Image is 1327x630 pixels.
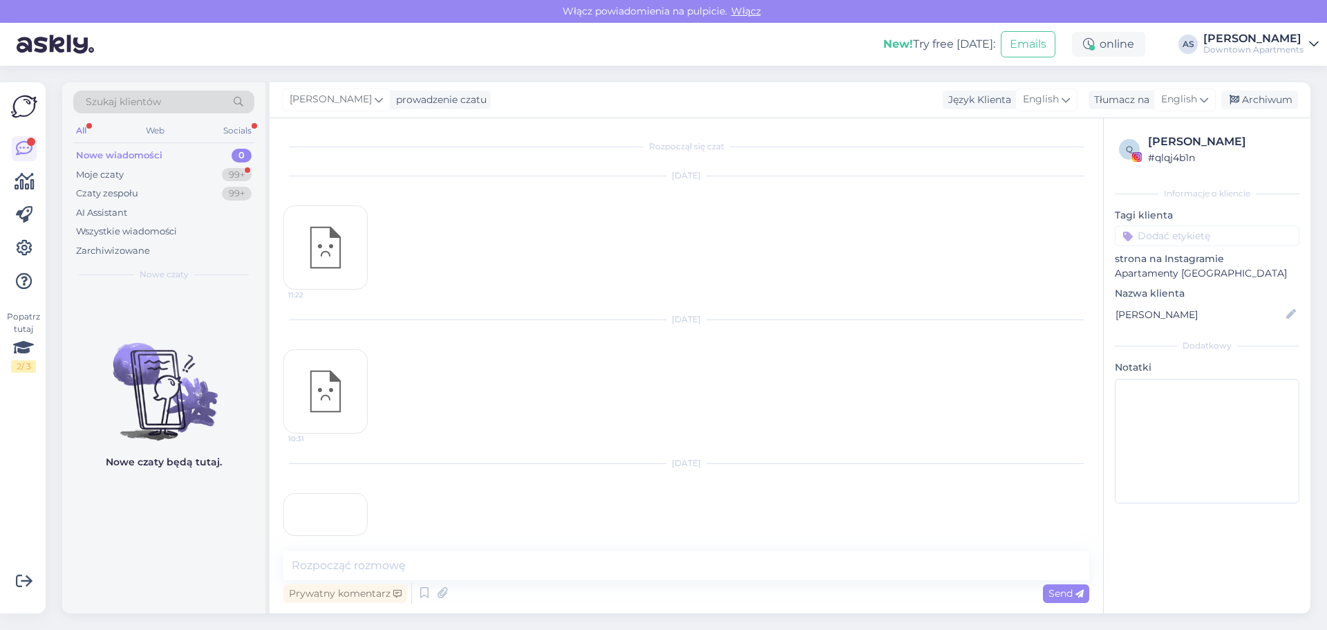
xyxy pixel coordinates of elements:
div: Archiwum [1221,91,1298,109]
div: Zarchiwizowane [76,244,150,258]
p: Nazwa klienta [1115,286,1299,301]
p: Nowe czaty będą tutaj. [106,455,222,470]
div: [DATE] [283,457,1089,470]
input: Dodaj nazwę [1116,307,1283,322]
div: [PERSON_NAME] [1203,33,1304,44]
a: [PERSON_NAME]Downtown Apartments [1203,33,1319,55]
div: Dodatkowy [1115,340,1299,352]
div: [DATE] [283,169,1089,182]
input: Dodać etykietę [1115,225,1299,246]
div: Język Klienta [943,93,1011,107]
div: Prywatny komentarz [283,584,407,603]
span: 11:25 [288,536,340,546]
div: Downtown Apartments [1203,44,1304,55]
div: Tłumacz na [1089,93,1149,107]
div: Moje czaty [76,168,124,182]
span: [PERSON_NAME] [290,92,372,107]
span: Send [1048,587,1084,600]
span: Szukaj klientów [86,95,161,109]
span: 11:22 [288,290,340,300]
div: Popatrz tutaj [11,311,36,373]
p: Notatki [1115,360,1299,375]
div: [PERSON_NAME] [1148,133,1295,150]
div: 99+ [222,187,252,201]
div: 0 [232,149,252,163]
p: Apartamenty [GEOGRAPHIC_DATA] [1115,266,1299,281]
p: strona na Instagramie [1115,252,1299,266]
div: Informacje o kliencie [1115,187,1299,200]
div: All [73,122,89,140]
div: Czaty zespołu [76,187,138,201]
div: Nowe wiadomości [76,149,162,163]
b: New! [883,37,913,50]
div: Rozpoczął się czat [283,140,1089,153]
button: Emails [1001,31,1055,57]
span: English [1023,92,1059,107]
span: 10:31 [288,434,340,444]
span: q [1126,144,1133,154]
div: AS [1178,35,1198,54]
div: online [1072,32,1145,57]
div: Try free [DATE]: [883,36,995,53]
div: [DATE] [283,313,1089,326]
img: No chats [62,318,265,443]
div: AI Assistant [76,206,127,220]
span: Nowe czaty [140,268,189,281]
div: prowadzenie czatu [390,93,487,107]
div: Wszystkie wiadomości [76,225,177,239]
p: Tagi klienta [1115,208,1299,223]
div: Web [143,122,167,140]
div: 99+ [222,168,252,182]
span: Włącz [727,5,765,17]
div: 2 / 3 [11,360,36,373]
div: # qlqj4b1n [1148,150,1295,165]
span: English [1161,92,1197,107]
div: Socials [220,122,254,140]
img: Askly Logo [11,93,37,120]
